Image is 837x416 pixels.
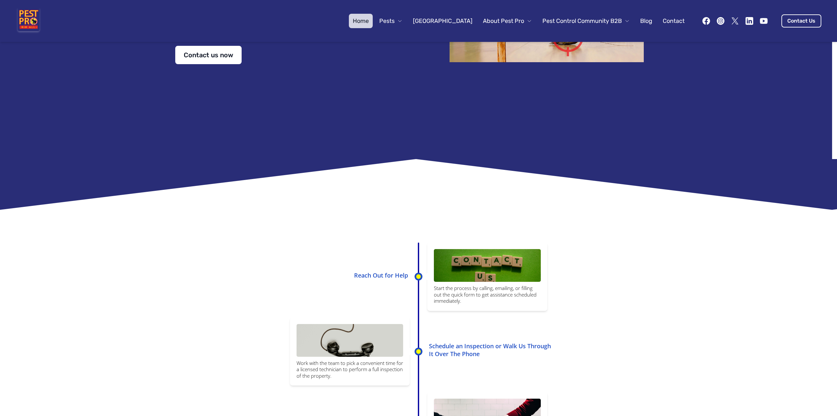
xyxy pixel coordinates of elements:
a: Home [349,14,373,28]
button: Pests [375,14,406,28]
button: Pest Control Community B2B [538,14,634,28]
span: Pests [379,16,395,26]
button: About Pest Pro [479,14,536,28]
a: Blog [636,14,656,28]
span: Pest Control Community B2B [542,16,622,26]
img: Pest Pro Rid All [16,8,42,34]
a: Contact [659,14,689,28]
a: [GEOGRAPHIC_DATA] [409,14,476,28]
span: About Pest Pro [483,16,524,26]
a: Contact Us [781,14,821,27]
a: Contact us now [175,46,242,64]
